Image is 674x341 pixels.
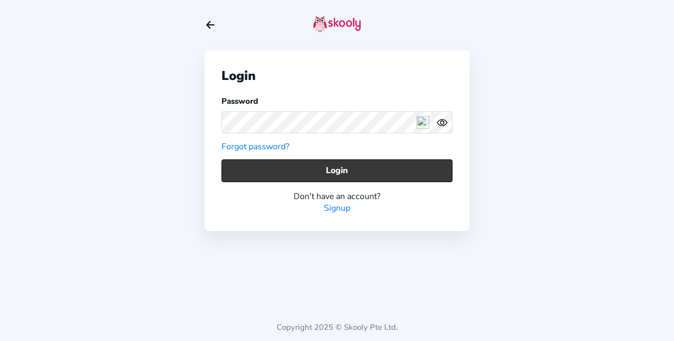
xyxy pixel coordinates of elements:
img: skooly-logo.png [313,15,361,32]
button: eye outlineeye off outline [437,117,453,128]
div: Don't have an account? [221,191,453,202]
div: Login [221,67,453,84]
img: npw-badge-icon-locked.svg [416,116,429,129]
button: arrow back outline [205,19,216,31]
ion-icon: eye outline [437,117,448,128]
a: Forgot password? [221,141,289,152]
label: Password [221,96,258,106]
button: Login [221,159,453,182]
a: Signup [324,202,350,214]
